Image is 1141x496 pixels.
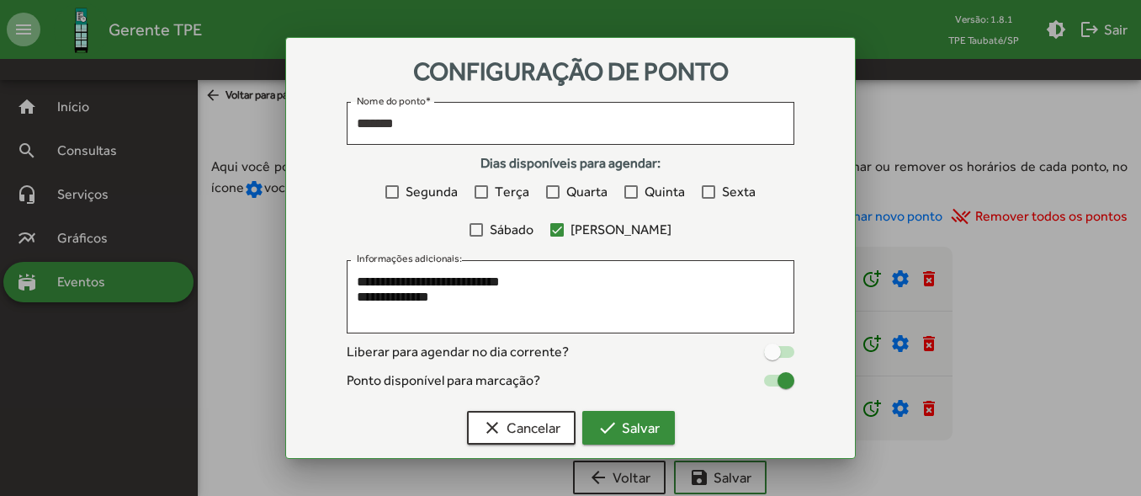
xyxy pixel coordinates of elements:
[597,413,660,443] span: Salvar
[347,342,569,362] span: Liberar para agendar no dia corrente?
[467,411,576,445] button: Cancelar
[597,418,618,438] mat-icon: check
[347,371,540,391] span: Ponto disponível para marcação?
[490,220,533,240] span: Sábado
[495,182,529,202] span: Terça
[722,182,756,202] span: Sexta
[480,155,661,171] strong: Dias disponíveis para agendar:
[406,182,458,202] span: Segunda
[570,220,671,240] span: [PERSON_NAME]
[482,413,560,443] span: Cancelar
[482,418,502,438] mat-icon: clear
[413,56,729,86] span: Configuração de ponto
[566,182,608,202] span: Quarta
[582,411,675,445] button: Salvar
[645,182,685,202] span: Quinta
